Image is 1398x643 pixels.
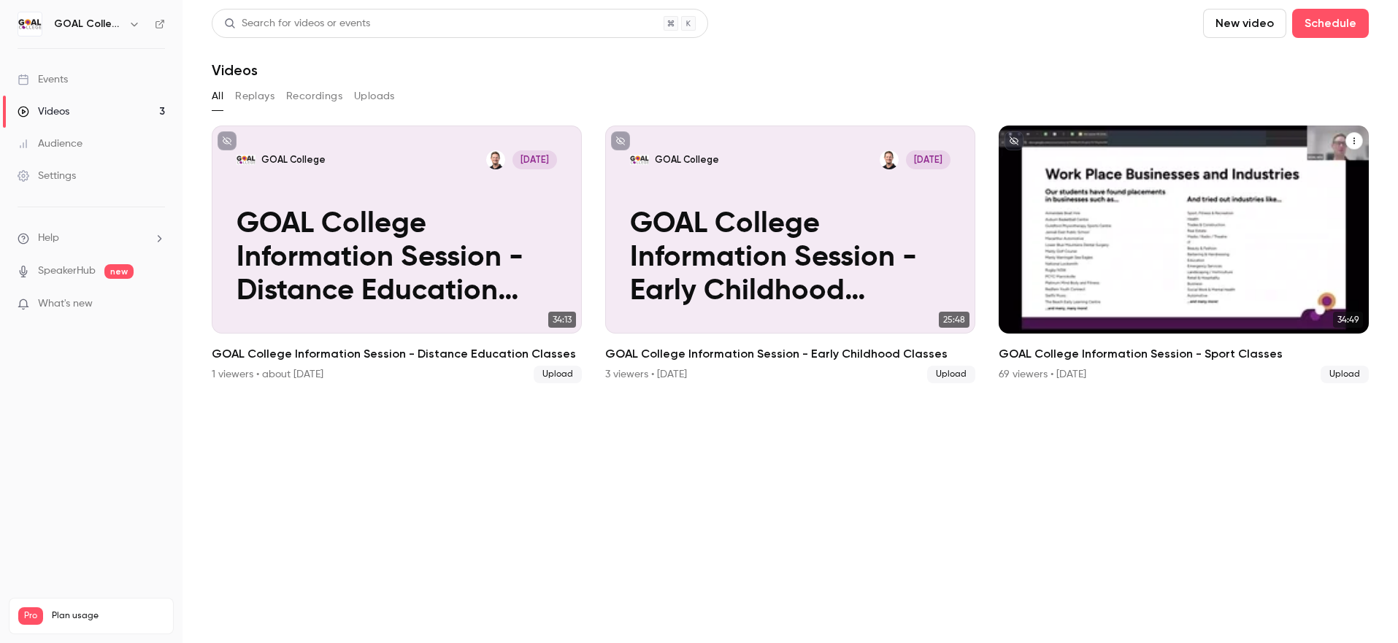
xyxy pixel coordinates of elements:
[1333,312,1363,328] span: 34:49
[235,85,274,108] button: Replays
[999,367,1086,382] div: 69 viewers • [DATE]
[212,126,582,383] a: GOAL College Information Session - Distance Education ClassesGOAL CollegeBrad Chitty[DATE]GOAL Co...
[237,150,255,169] img: GOAL College Information Session - Distance Education Classes
[104,264,134,279] span: new
[939,312,969,328] span: 25:48
[212,126,582,383] li: GOAL College Information Session - Distance Education Classes
[999,126,1369,383] a: 34:49GOAL College Information Session - Sport Classes69 viewers • [DATE]Upload
[18,12,42,36] img: GOAL College
[54,17,123,31] h6: GOAL College
[1292,9,1369,38] button: Schedule
[18,231,165,246] li: help-dropdown-opener
[999,345,1369,363] h2: GOAL College Information Session - Sport Classes
[605,126,975,383] a: GOAL College Information Session - Early Childhood ClassesGOAL CollegeBrad Chitty[DATE]GOAL Colle...
[611,131,630,150] button: unpublished
[237,208,557,309] p: GOAL College Information Session - Distance Education Classes
[212,367,323,382] div: 1 viewers • about [DATE]
[286,85,342,108] button: Recordings
[212,61,258,79] h1: Videos
[261,153,326,166] p: GOAL College
[18,169,76,183] div: Settings
[548,312,576,328] span: 34:13
[927,366,975,383] span: Upload
[534,366,582,383] span: Upload
[218,131,237,150] button: unpublished
[18,136,82,151] div: Audience
[630,208,950,309] p: GOAL College Information Session - Early Childhood Classes
[212,9,1369,634] section: Videos
[605,126,975,383] li: GOAL College Information Session - Early Childhood Classes
[38,263,96,279] a: SpeakerHub
[486,150,504,169] img: Brad Chitty
[906,150,950,169] span: [DATE]
[38,231,59,246] span: Help
[212,85,223,108] button: All
[605,345,975,363] h2: GOAL College Information Session - Early Childhood Classes
[38,296,93,312] span: What's new
[212,345,582,363] h2: GOAL College Information Session - Distance Education Classes
[18,104,69,119] div: Videos
[18,607,43,625] span: Pro
[999,126,1369,383] li: GOAL College Information Session - Sport Classes
[1203,9,1286,38] button: New video
[1005,131,1023,150] button: unpublished
[512,150,557,169] span: [DATE]
[605,367,687,382] div: 3 viewers • [DATE]
[1321,366,1369,383] span: Upload
[52,610,164,622] span: Plan usage
[630,150,648,169] img: GOAL College Information Session - Early Childhood Classes
[655,153,719,166] p: GOAL College
[18,72,68,87] div: Events
[354,85,395,108] button: Uploads
[147,298,165,311] iframe: Noticeable Trigger
[880,150,898,169] img: Brad Chitty
[212,126,1369,383] ul: Videos
[224,16,370,31] div: Search for videos or events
